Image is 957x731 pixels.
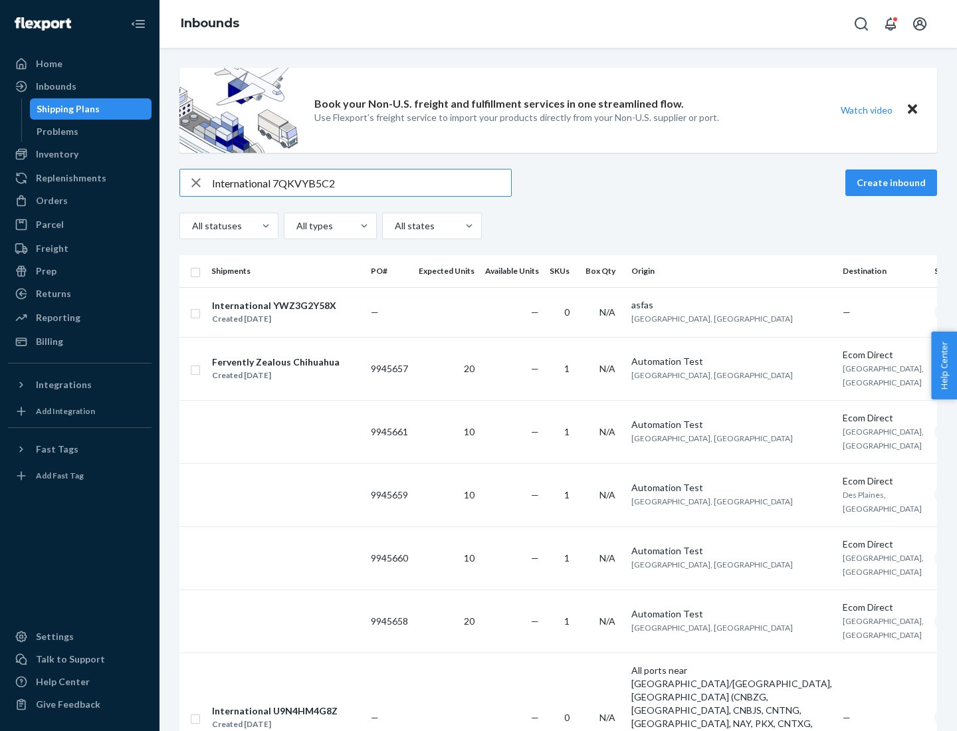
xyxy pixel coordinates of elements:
a: Shipping Plans [30,98,152,120]
div: Automation Test [631,544,832,558]
div: Ecom Direct [843,538,924,551]
div: Add Fast Tag [36,470,84,481]
span: — [531,363,539,374]
a: Talk to Support [8,649,152,670]
div: Reporting [36,311,80,324]
span: N/A [599,306,615,318]
a: Add Integration [8,401,152,422]
button: Open notifications [877,11,904,37]
p: Book your Non-U.S. freight and fulfillment services in one streamlined flow. [314,96,684,112]
input: All statuses [191,219,192,233]
button: Fast Tags [8,439,152,460]
span: N/A [599,426,615,437]
th: SKUs [544,255,580,287]
span: — [531,306,539,318]
a: Home [8,53,152,74]
div: Problems [37,125,78,138]
div: Inventory [36,148,78,161]
a: Inventory [8,144,152,165]
button: Create inbound [845,169,937,196]
div: Automation Test [631,481,832,494]
span: N/A [599,615,615,627]
div: Fast Tags [36,443,78,456]
span: [GEOGRAPHIC_DATA], [GEOGRAPHIC_DATA] [631,560,793,570]
div: Ecom Direct [843,474,924,488]
button: Help Center [931,332,957,399]
a: Prep [8,261,152,282]
span: N/A [599,552,615,564]
a: Billing [8,331,152,352]
button: Watch video [832,100,901,120]
a: Returns [8,283,152,304]
th: PO# [366,255,413,287]
span: 10 [464,489,475,500]
span: 1 [564,363,570,374]
div: International YWZ3G2Y58X [212,299,336,312]
div: Prep [36,264,56,278]
span: — [843,712,851,723]
div: Ecom Direct [843,601,924,614]
div: Created [DATE] [212,312,336,326]
div: Freight [36,242,68,255]
td: 9945661 [366,400,413,463]
span: [GEOGRAPHIC_DATA], [GEOGRAPHIC_DATA] [631,623,793,633]
th: Destination [837,255,929,287]
button: Open Search Box [848,11,875,37]
button: Open account menu [906,11,933,37]
a: Parcel [8,214,152,235]
button: Close [904,100,921,120]
div: Billing [36,335,63,348]
p: Use Flexport’s freight service to import your products directly from your Non-U.S. supplier or port. [314,111,719,124]
td: 9945660 [366,526,413,589]
div: Fervently Zealous Chihuahua [212,356,340,369]
span: [GEOGRAPHIC_DATA], [GEOGRAPHIC_DATA] [631,496,793,506]
input: All states [393,219,395,233]
input: All types [295,219,296,233]
td: 9945657 [366,337,413,400]
span: 1 [564,552,570,564]
span: [GEOGRAPHIC_DATA], [GEOGRAPHIC_DATA] [843,364,924,387]
span: [GEOGRAPHIC_DATA], [GEOGRAPHIC_DATA] [843,553,924,577]
span: [GEOGRAPHIC_DATA], [GEOGRAPHIC_DATA] [843,427,924,451]
span: — [531,712,539,723]
div: asfas [631,298,832,312]
div: International U9N4HM4G8Z [212,704,338,718]
div: Automation Test [631,355,832,368]
div: Ecom Direct [843,348,924,362]
div: Integrations [36,378,92,391]
input: Search inbounds by name, destination, msku... [212,169,511,196]
div: Settings [36,630,74,643]
img: Flexport logo [15,17,71,31]
button: Close Navigation [125,11,152,37]
div: Shipping Plans [37,102,100,116]
th: Box Qty [580,255,626,287]
div: Inbounds [36,80,76,93]
span: 1 [564,615,570,627]
span: [GEOGRAPHIC_DATA], [GEOGRAPHIC_DATA] [631,370,793,380]
span: N/A [599,712,615,723]
a: Replenishments [8,167,152,189]
span: 1 [564,489,570,500]
div: Replenishments [36,171,106,185]
div: Parcel [36,218,64,231]
span: 10 [464,552,475,564]
div: Automation Test [631,607,832,621]
div: Talk to Support [36,653,105,666]
div: Created [DATE] [212,718,338,731]
div: Help Center [36,675,90,688]
span: [GEOGRAPHIC_DATA], [GEOGRAPHIC_DATA] [631,314,793,324]
div: Created [DATE] [212,369,340,382]
span: 20 [464,615,475,627]
span: 10 [464,426,475,437]
a: Help Center [8,671,152,692]
div: Give Feedback [36,698,100,711]
a: Inbounds [181,16,239,31]
th: Shipments [206,255,366,287]
div: Home [36,57,62,70]
button: Integrations [8,374,152,395]
a: Settings [8,626,152,647]
a: Reporting [8,307,152,328]
span: 20 [464,363,475,374]
span: Des Plaines, [GEOGRAPHIC_DATA] [843,490,922,514]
